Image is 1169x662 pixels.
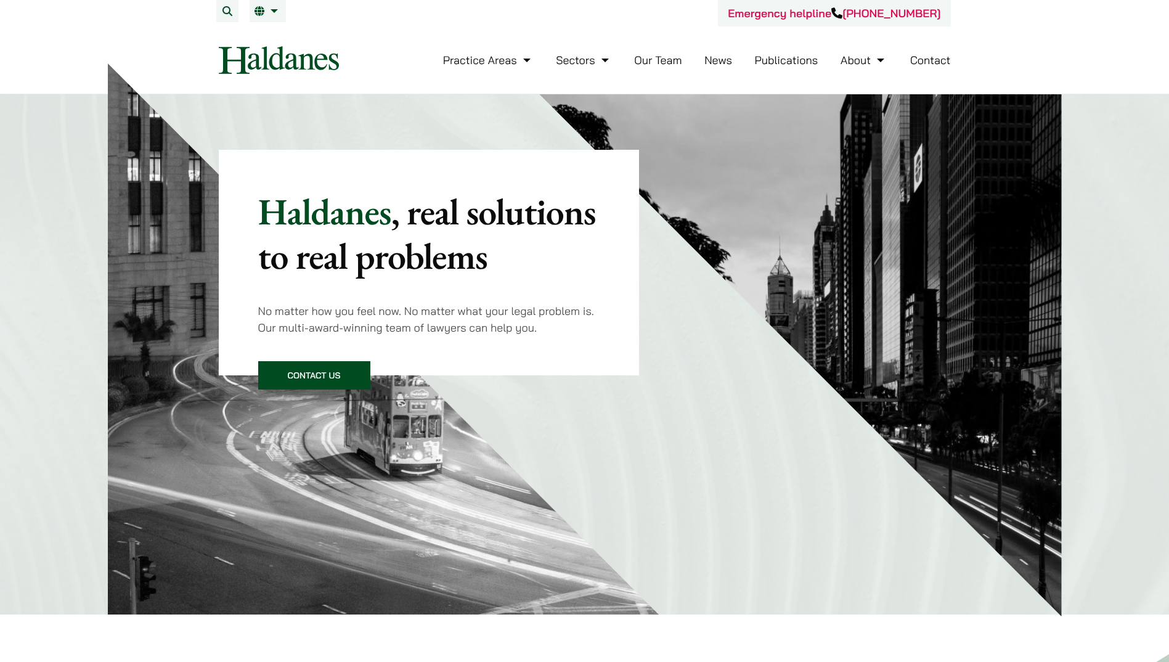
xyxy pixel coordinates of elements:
[255,6,281,16] a: EN
[258,361,370,390] a: Contact Us
[728,6,940,20] a: Emergency helpline[PHONE_NUMBER]
[219,46,339,74] img: Logo of Haldanes
[556,53,611,67] a: Sectors
[841,53,887,67] a: About
[755,53,818,67] a: Publications
[258,303,600,336] p: No matter how you feel now. No matter what your legal problem is. Our multi-award-winning team of...
[634,53,682,67] a: Our Team
[704,53,732,67] a: News
[443,53,534,67] a: Practice Areas
[258,187,596,280] mark: , real solutions to real problems
[910,53,951,67] a: Contact
[258,189,600,278] p: Haldanes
